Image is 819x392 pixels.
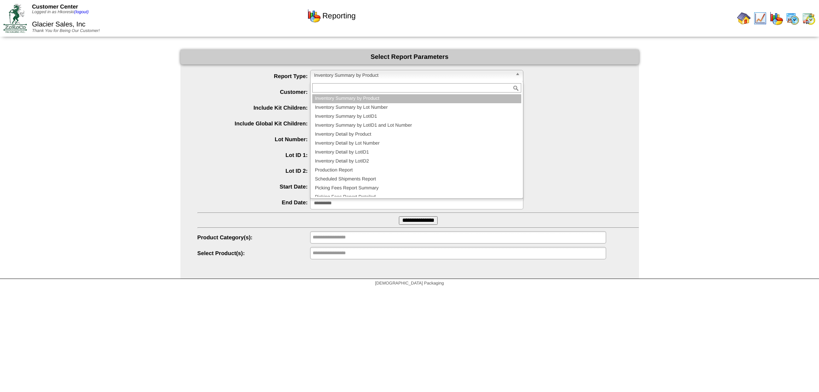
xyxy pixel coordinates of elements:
div: Select Report Parameters [180,49,639,64]
label: Lot Number: [197,136,311,142]
span: Reporting [322,12,356,20]
li: Inventory Detail by Product [312,130,521,139]
span: Inventory Summary by Product [314,70,512,81]
span: Glacier Sales, Inc [197,86,639,96]
label: Include Kit Children: [197,105,311,111]
img: graph.gif [770,12,783,25]
img: graph.gif [307,9,321,23]
li: Inventory Detail by LotID2 [312,157,521,166]
img: ZoRoCo_Logo(Green%26Foil)%20jpg.webp [3,4,27,32]
label: End Date: [197,199,311,206]
span: Customer Center [32,3,78,10]
label: Report Type: [197,73,311,79]
label: Product Category(s): [197,234,311,241]
img: calendarprod.gif [786,12,799,25]
label: Start Date: [197,183,311,190]
img: calendarinout.gif [802,12,816,25]
label: Lot ID 2: [197,168,311,174]
span: Logged in as Hkoreski [32,10,89,15]
label: Include Global Kit Children: [197,120,311,127]
img: line_graph.gif [753,12,767,25]
span: Glacier Sales, Inc [32,21,85,28]
li: Inventory Summary by LotID1 and Lot Number [312,121,521,130]
li: Picking Fees Report Detailed [312,193,521,202]
li: Inventory Detail by Lot Number [312,139,521,148]
li: Inventory Summary by LotID1 [312,112,521,121]
li: Inventory Summary by Lot Number [312,103,521,112]
li: Picking Fees Report Summary [312,184,521,193]
label: Customer: [197,89,311,95]
img: home.gif [737,12,751,25]
label: Lot ID 1: [197,152,311,158]
li: Scheduled Shipments Report [312,175,521,184]
li: Inventory Detail by LotID1 [312,148,521,157]
li: Production Report [312,166,521,175]
label: Select Product(s): [197,250,311,256]
span: [DEMOGRAPHIC_DATA] Packaging [375,281,444,286]
li: Inventory Summary by Product [312,94,521,103]
a: (logout) [74,10,89,15]
span: Thank You for Being Our Customer! [32,29,100,33]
